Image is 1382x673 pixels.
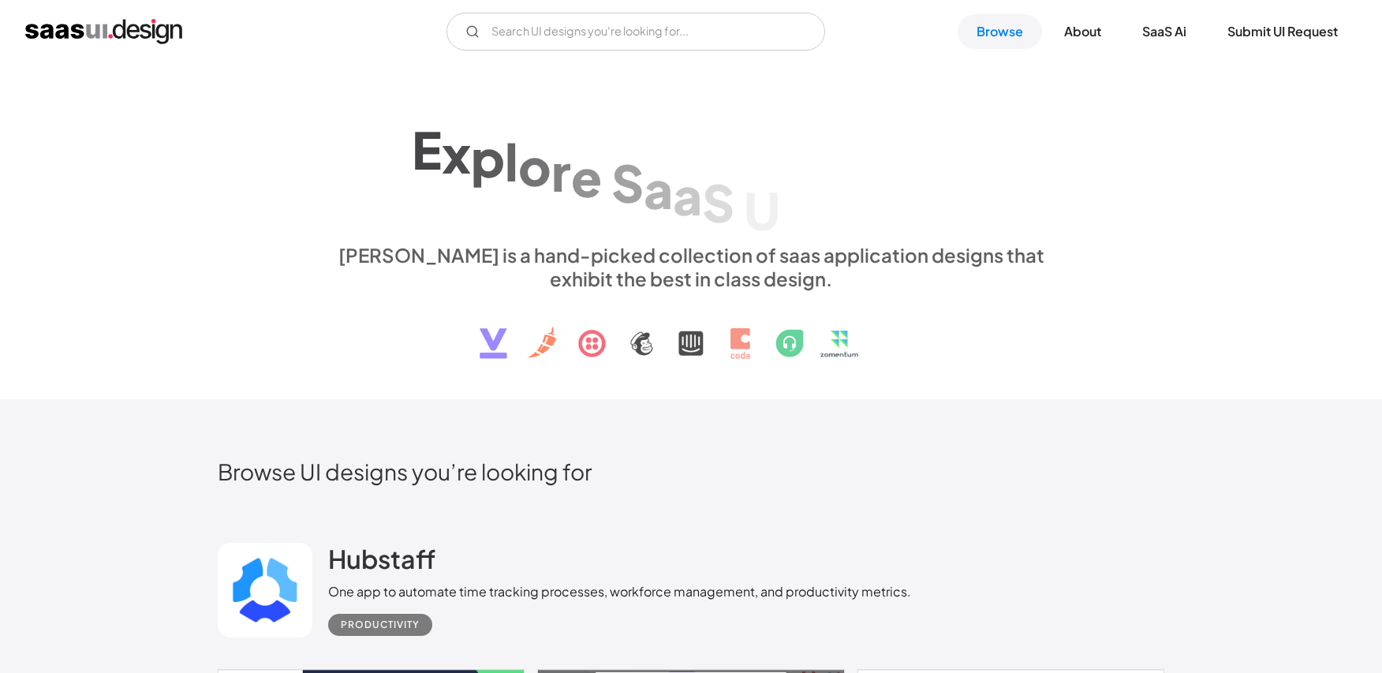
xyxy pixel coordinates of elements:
input: Search UI designs you're looking for... [446,13,825,50]
div: a [644,159,673,219]
div: r [551,141,571,202]
div: E [412,119,442,180]
div: o [518,136,551,196]
img: text, icon, saas logo [452,290,930,372]
a: home [25,19,182,44]
a: SaaS Ai [1123,14,1205,49]
div: One app to automate time tracking processes, workforce management, and productivity metrics. [328,582,911,601]
h2: Browse UI designs you’re looking for [218,458,1164,485]
form: Email Form [446,13,825,50]
div: [PERSON_NAME] is a hand-picked collection of saas application designs that exhibit the best in cl... [328,243,1054,290]
a: Submit UI Request [1208,14,1357,49]
div: U [744,180,780,241]
div: S [702,172,734,233]
div: l [505,131,518,192]
div: S [611,152,644,213]
div: e [571,147,602,208]
div: x [442,123,471,184]
div: p [471,127,505,188]
h1: Explore SaaS UI design patterns & interactions. [328,106,1054,227]
div: Productivity [341,615,420,634]
a: Hubstaff [328,543,435,582]
a: Browse [958,14,1042,49]
div: a [673,165,702,226]
h2: Hubstaff [328,543,435,574]
a: About [1045,14,1120,49]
